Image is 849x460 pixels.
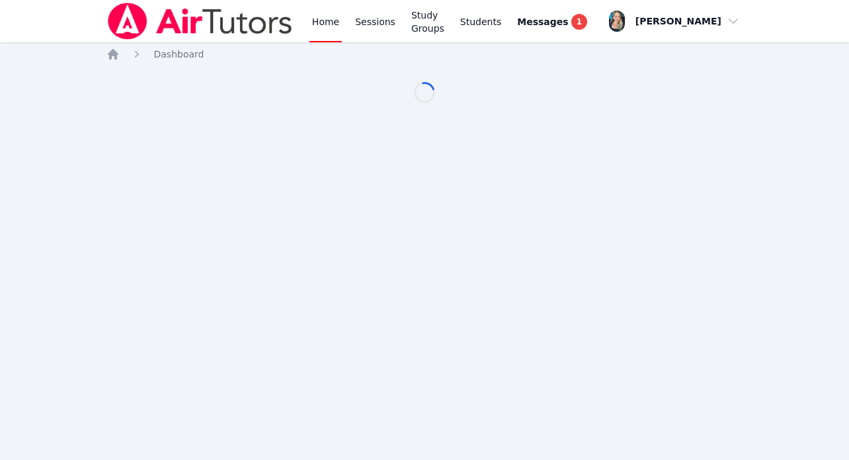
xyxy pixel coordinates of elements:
[517,15,568,28] span: Messages
[154,48,204,61] a: Dashboard
[571,14,587,30] span: 1
[106,3,294,40] img: Air Tutors
[154,49,204,59] span: Dashboard
[106,48,743,61] nav: Breadcrumb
